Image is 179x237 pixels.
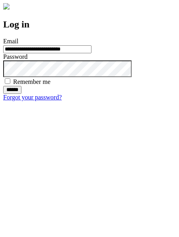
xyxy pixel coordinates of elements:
a: Forgot your password? [3,94,62,101]
img: logo-4e3dc11c47720685a147b03b5a06dd966a58ff35d612b21f08c02c0306f2b779.png [3,3,10,10]
label: Password [3,53,27,60]
label: Email [3,38,18,45]
label: Remember me [13,78,51,85]
h2: Log in [3,19,176,30]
